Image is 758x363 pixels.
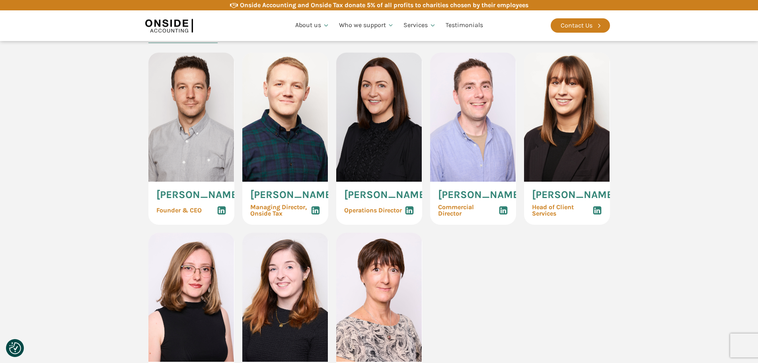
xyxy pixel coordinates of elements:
span: Founder & CEO [156,207,202,214]
a: About us [290,12,334,39]
img: Onside Accounting [145,16,193,35]
a: Who we support [334,12,399,39]
span: Commercial Director [438,204,499,217]
span: [PERSON_NAME] [532,190,616,200]
span: Head of Client Services [532,204,592,217]
span: [PERSON_NAME] [438,190,522,200]
span: [PERSON_NAME] [250,190,335,200]
span: [PERSON_NAME] [156,190,241,200]
span: Operations Director [344,207,402,214]
a: Services [399,12,441,39]
a: Testimonials [441,12,488,39]
button: Consent Preferences [9,342,21,354]
span: Managing Director, Onside Tax [250,204,307,217]
div: Contact Us [561,20,592,31]
img: Revisit consent button [9,342,21,354]
span: [PERSON_NAME] [344,190,429,200]
a: Contact Us [551,18,610,33]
